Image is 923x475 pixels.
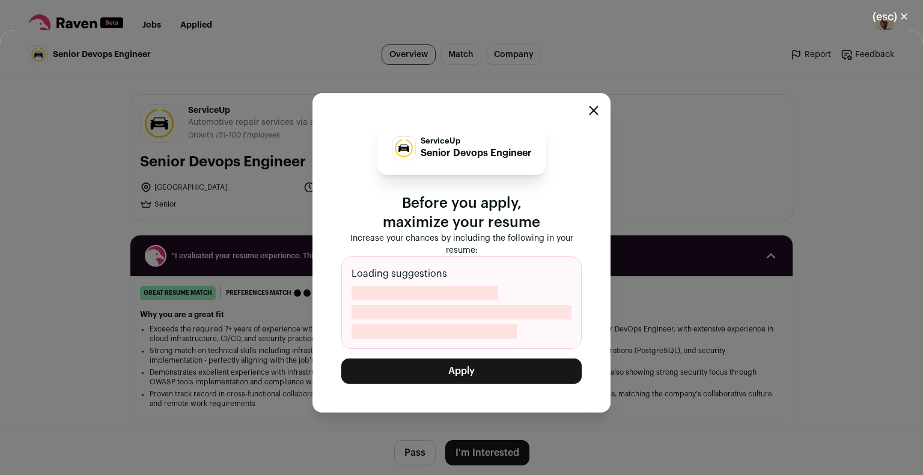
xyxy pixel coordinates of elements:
button: Apply [341,359,582,384]
p: Senior Devops Engineer [421,146,532,160]
button: Close modal [858,4,923,30]
button: Close modal [589,106,599,115]
img: da23562e732ffb719800495363e96033526474679c5d359611d6160881a62f7c.jpg [392,137,415,160]
p: Before you apply, maximize your resume [341,194,582,232]
p: Increase your chances by including the following in your resume: [341,232,582,256]
p: ServiceUp [421,136,532,146]
div: Loading suggestions [341,256,582,349]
